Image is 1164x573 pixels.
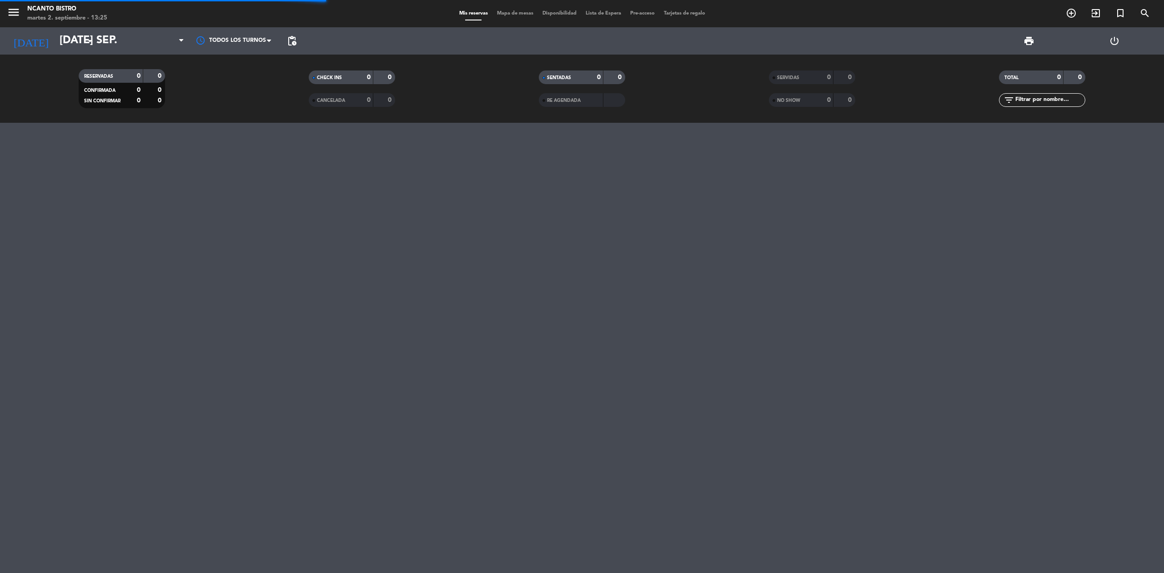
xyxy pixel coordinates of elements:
div: LOG OUT [1072,27,1157,55]
strong: 0 [137,87,140,93]
strong: 0 [848,97,853,103]
i: exit_to_app [1090,8,1101,19]
strong: 0 [1057,74,1061,80]
span: RESERVADAS [84,74,113,79]
span: CANCELADA [317,98,345,103]
strong: 0 [158,73,163,79]
strong: 0 [388,97,393,103]
strong: 0 [1078,74,1084,80]
span: Tarjetas de regalo [659,11,710,16]
span: SENTADAS [547,75,571,80]
span: pending_actions [286,35,297,46]
strong: 0 [848,74,853,80]
strong: 0 [367,97,371,103]
strong: 0 [827,74,831,80]
strong: 0 [618,74,623,80]
i: arrow_drop_down [85,35,95,46]
strong: 0 [367,74,371,80]
div: Ncanto Bistro [27,5,107,14]
strong: 0 [388,74,393,80]
span: SIN CONFIRMAR [84,99,120,103]
span: Mapa de mesas [492,11,538,16]
span: Pre-acceso [626,11,659,16]
strong: 0 [158,87,163,93]
strong: 0 [597,74,601,80]
i: [DATE] [7,31,55,51]
span: Lista de Espera [581,11,626,16]
strong: 0 [137,97,140,104]
i: filter_list [1003,95,1014,106]
strong: 0 [827,97,831,103]
span: RE AGENDADA [547,98,581,103]
i: add_circle_outline [1066,8,1077,19]
span: CONFIRMADA [84,88,115,93]
i: turned_in_not [1115,8,1126,19]
button: menu [7,5,20,22]
i: search [1139,8,1150,19]
span: print [1024,35,1034,46]
span: SERVIDAS [777,75,799,80]
i: menu [7,5,20,19]
span: CHECK INS [317,75,342,80]
span: NO SHOW [777,98,800,103]
input: Filtrar por nombre... [1014,95,1085,105]
strong: 0 [158,97,163,104]
span: Mis reservas [455,11,492,16]
span: Disponibilidad [538,11,581,16]
div: martes 2. septiembre - 13:25 [27,14,107,23]
strong: 0 [137,73,140,79]
i: power_settings_new [1109,35,1120,46]
span: TOTAL [1004,75,1018,80]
